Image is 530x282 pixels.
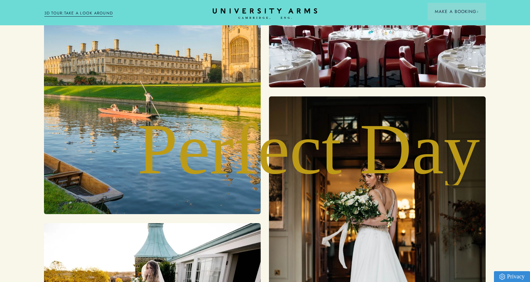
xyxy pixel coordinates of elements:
img: Privacy [499,274,505,280]
span: Make a Booking [435,8,479,15]
a: Privacy [494,271,530,282]
img: Arrow icon [476,10,479,13]
button: Make a BookingArrow icon [428,3,486,20]
a: Home [213,8,317,19]
a: 3D TOUR:TAKE A LOOK AROUND [44,10,113,17]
